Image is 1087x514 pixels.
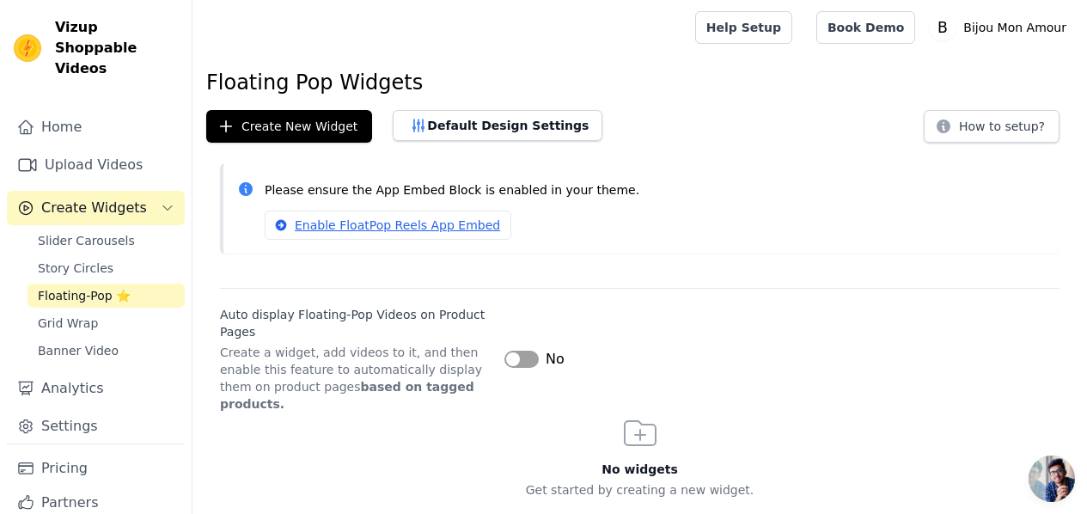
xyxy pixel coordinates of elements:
[14,34,41,62] img: Vizup
[220,380,474,411] strong: based on tagged products.
[265,211,511,240] a: Enable FloatPop Reels App Embed
[1029,456,1075,502] a: Ouvrir le chat
[924,110,1060,143] button: How to setup?
[27,284,185,308] a: Floating-Pop ⭐
[38,232,135,249] span: Slider Carousels
[27,256,185,280] a: Story Circles
[504,349,565,370] button: No
[206,69,1073,96] h1: Floating Pop Widgets
[7,371,185,406] a: Analytics
[38,342,119,359] span: Banner Video
[192,481,1087,499] p: Get started by creating a new widget.
[220,344,491,413] p: Create a widget, add videos to it, and then enable this feature to automatically display them on ...
[38,260,113,277] span: Story Circles
[7,409,185,444] a: Settings
[7,110,185,144] a: Home
[192,461,1087,478] h3: No widgets
[265,181,1046,200] p: Please ensure the App Embed Block is enabled in your theme.
[206,110,372,143] button: Create New Widget
[27,339,185,363] a: Banner Video
[937,19,948,36] text: B
[27,311,185,335] a: Grid Wrap
[816,11,915,44] a: Book Demo
[695,11,792,44] a: Help Setup
[220,306,491,340] label: Auto display Floating-Pop Videos on Product Pages
[27,229,185,253] a: Slider Carousels
[393,110,602,141] button: Default Design Settings
[546,349,565,370] span: No
[924,122,1060,138] a: How to setup?
[55,17,178,79] span: Vizup Shoppable Videos
[956,12,1073,43] p: Bijou Mon Amour
[7,451,185,486] a: Pricing
[41,198,147,218] span: Create Widgets
[38,315,98,332] span: Grid Wrap
[929,12,1073,43] button: B Bijou Mon Amour
[7,148,185,182] a: Upload Videos
[38,287,131,304] span: Floating-Pop ⭐
[7,191,185,225] button: Create Widgets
